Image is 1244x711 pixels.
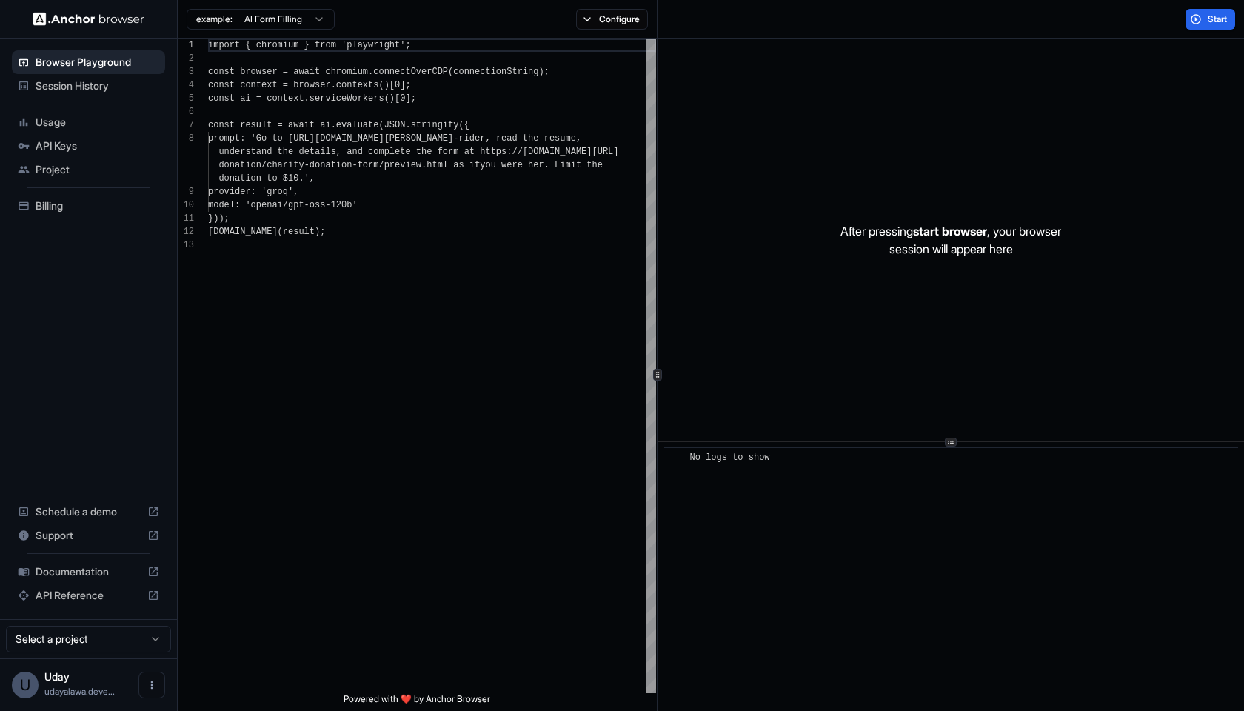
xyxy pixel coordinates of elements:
[178,225,194,238] div: 12
[208,120,469,130] span: const result = await ai.evaluate(JSON.stringify({
[36,528,141,543] span: Support
[178,79,194,92] div: 4
[44,686,115,697] span: udayalawa.developer@gmail.com
[36,138,159,153] span: API Keys
[178,185,194,198] div: 9
[12,50,165,74] div: Browser Playground
[208,67,475,77] span: const browser = await chromium.connectOverCDP(conn
[36,115,159,130] span: Usage
[208,80,411,90] span: const context = browser.contexts()[0];
[12,110,165,134] div: Usage
[208,213,230,224] span: }));
[485,147,618,157] span: ttps://[DOMAIN_NAME][URL]
[178,118,194,132] div: 7
[12,672,39,698] div: U
[12,158,165,181] div: Project
[36,55,159,70] span: Browser Playground
[218,173,315,184] span: donation to $10.',
[208,93,416,104] span: const ai = context.serviceWorkers()[0];
[690,453,770,463] span: No logs to show
[453,133,581,144] span: -rider, read the resume,
[178,238,194,252] div: 13
[138,672,165,698] button: Open menu
[178,52,194,65] div: 2
[1208,13,1228,25] span: Start
[178,92,194,105] div: 5
[12,134,165,158] div: API Keys
[36,198,159,213] span: Billing
[12,524,165,547] div: Support
[208,200,358,210] span: model: 'openai/gpt-oss-120b'
[12,74,165,98] div: Session History
[208,227,325,237] span: [DOMAIN_NAME](result);
[178,39,194,52] div: 1
[178,105,194,118] div: 6
[178,198,194,212] div: 10
[36,504,141,519] span: Schedule a demo
[178,212,194,225] div: 11
[576,9,648,30] button: Configure
[1186,9,1235,30] button: Start
[480,160,603,170] span: you were her. Limit the
[12,194,165,218] div: Billing
[36,162,159,177] span: Project
[12,560,165,584] div: Documentation
[344,693,490,711] span: Powered with ❤️ by Anchor Browser
[33,12,144,26] img: Anchor Logo
[12,500,165,524] div: Schedule a demo
[840,222,1061,258] p: After pressing , your browser session will appear here
[218,147,485,157] span: understand the details, and complete the form at h
[913,224,987,238] span: start browser
[36,564,141,579] span: Documentation
[208,133,453,144] span: prompt: 'Go to [URL][DOMAIN_NAME][PERSON_NAME]
[672,450,679,465] span: ​
[36,79,159,93] span: Session History
[44,670,70,683] span: Uday
[36,588,141,603] span: API Reference
[208,40,411,50] span: import { chromium } from 'playwright';
[196,13,233,25] span: example:
[218,160,480,170] span: donation/charity-donation-form/preview.html as if
[208,187,298,197] span: provider: 'groq',
[475,67,549,77] span: ectionString);
[12,584,165,607] div: API Reference
[178,132,194,145] div: 8
[178,65,194,79] div: 3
